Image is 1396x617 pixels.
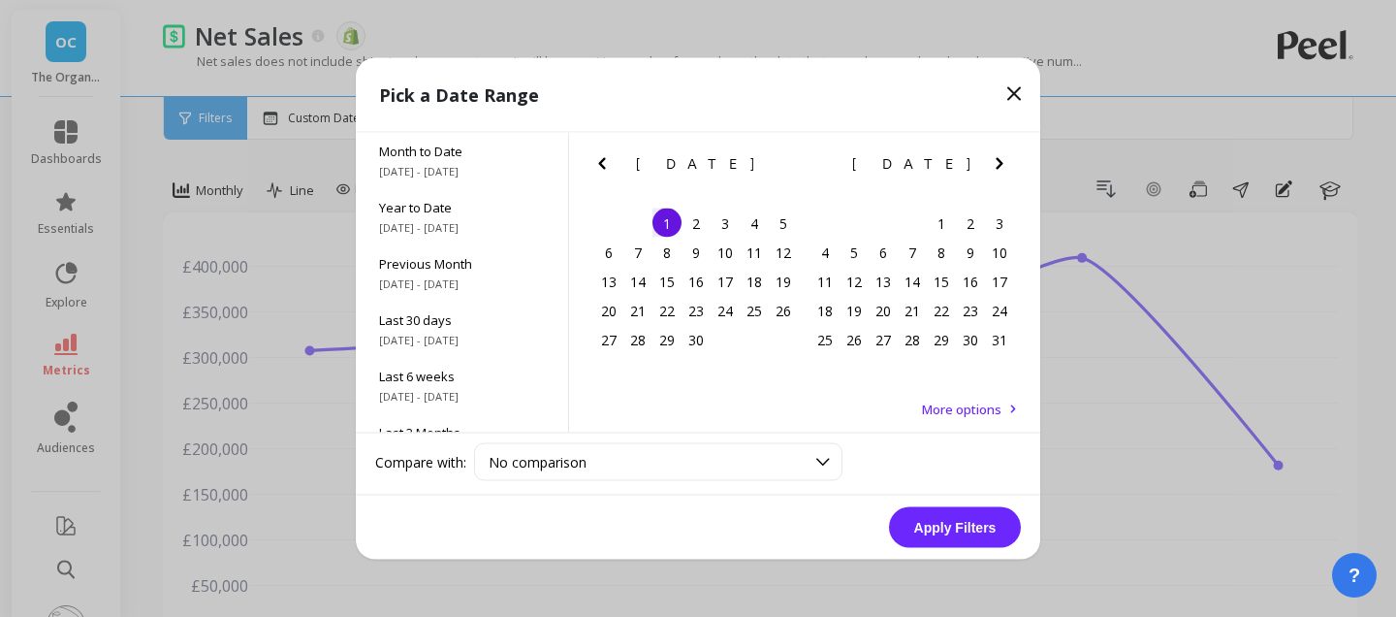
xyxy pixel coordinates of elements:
div: Choose Tuesday, April 1st, 2025 [652,209,682,238]
span: ? [1348,562,1360,589]
div: Choose Thursday, April 3rd, 2025 [711,209,740,238]
span: [DATE] - [DATE] [379,389,545,405]
div: Choose Thursday, May 22nd, 2025 [927,296,956,325]
div: Choose Tuesday, May 27th, 2025 [869,325,898,354]
button: Previous Month [590,152,621,183]
div: Choose Tuesday, April 29th, 2025 [652,325,682,354]
div: Choose Wednesday, April 30th, 2025 [682,325,711,354]
p: Pick a Date Range [379,81,539,109]
label: Compare with: [375,452,466,471]
div: Choose Thursday, May 29th, 2025 [927,325,956,354]
div: Choose Saturday, May 3rd, 2025 [985,209,1014,238]
div: Choose Tuesday, April 15th, 2025 [652,267,682,296]
div: Choose Friday, May 9th, 2025 [956,238,985,267]
div: Choose Monday, May 19th, 2025 [840,296,869,325]
div: Choose Friday, May 30th, 2025 [956,325,985,354]
span: Month to Date [379,143,545,160]
div: Choose Wednesday, April 16th, 2025 [682,267,711,296]
div: Choose Sunday, May 18th, 2025 [810,296,840,325]
div: Choose Friday, April 4th, 2025 [740,209,769,238]
div: Choose Sunday, April 20th, 2025 [594,296,623,325]
div: Choose Monday, April 28th, 2025 [623,325,652,354]
button: Apply Filters [889,507,1021,548]
div: Choose Tuesday, May 13th, 2025 [869,267,898,296]
div: Choose Monday, May 12th, 2025 [840,267,869,296]
div: Choose Saturday, May 17th, 2025 [985,267,1014,296]
div: Choose Tuesday, April 8th, 2025 [652,238,682,267]
div: Choose Wednesday, April 23rd, 2025 [682,296,711,325]
div: Choose Monday, May 5th, 2025 [840,238,869,267]
div: Choose Friday, May 2nd, 2025 [956,209,985,238]
div: Choose Sunday, May 25th, 2025 [810,325,840,354]
div: Choose Wednesday, April 2nd, 2025 [682,209,711,238]
div: Choose Saturday, April 19th, 2025 [769,267,798,296]
button: ? [1332,553,1377,598]
div: Choose Saturday, May 24th, 2025 [985,296,1014,325]
div: Choose Sunday, April 6th, 2025 [594,238,623,267]
div: Choose Sunday, April 27th, 2025 [594,325,623,354]
span: No comparison [489,453,587,471]
div: Choose Friday, April 25th, 2025 [740,296,769,325]
div: Choose Friday, May 23rd, 2025 [956,296,985,325]
span: [DATE] - [DATE] [379,276,545,292]
div: Choose Saturday, May 10th, 2025 [985,238,1014,267]
div: Choose Wednesday, May 14th, 2025 [898,267,927,296]
div: Choose Thursday, May 15th, 2025 [927,267,956,296]
div: Choose Thursday, April 24th, 2025 [711,296,740,325]
div: Choose Sunday, May 4th, 2025 [810,238,840,267]
div: Choose Sunday, May 11th, 2025 [810,267,840,296]
span: Last 30 days [379,311,545,329]
div: Choose Sunday, April 13th, 2025 [594,267,623,296]
span: [DATE] [852,156,973,172]
div: Choose Thursday, May 1st, 2025 [927,209,956,238]
div: Choose Saturday, May 31st, 2025 [985,325,1014,354]
div: month 2025-04 [594,209,798,354]
div: Choose Wednesday, May 28th, 2025 [898,325,927,354]
span: Last 3 Months [379,424,545,441]
button: Next Month [772,152,803,183]
div: Choose Wednesday, April 9th, 2025 [682,238,711,267]
div: Choose Wednesday, May 21st, 2025 [898,296,927,325]
div: Choose Saturday, April 12th, 2025 [769,238,798,267]
div: Choose Saturday, April 5th, 2025 [769,209,798,238]
span: Year to Date [379,199,545,216]
div: Choose Tuesday, May 6th, 2025 [869,238,898,267]
div: Choose Monday, April 7th, 2025 [623,238,652,267]
div: Choose Thursday, April 10th, 2025 [711,238,740,267]
div: Choose Saturday, April 26th, 2025 [769,296,798,325]
div: Choose Monday, April 14th, 2025 [623,267,652,296]
div: Choose Friday, April 11th, 2025 [740,238,769,267]
div: Choose Thursday, May 8th, 2025 [927,238,956,267]
span: Previous Month [379,255,545,273]
div: Choose Tuesday, May 20th, 2025 [869,296,898,325]
div: Choose Monday, April 21st, 2025 [623,296,652,325]
button: Next Month [988,152,1019,183]
span: Last 6 weeks [379,368,545,385]
span: [DATE] [636,156,757,172]
div: month 2025-05 [810,209,1014,354]
span: [DATE] - [DATE] [379,164,545,179]
div: Choose Monday, May 26th, 2025 [840,325,869,354]
span: [DATE] - [DATE] [379,220,545,236]
div: Choose Thursday, April 17th, 2025 [711,267,740,296]
div: Choose Wednesday, May 7th, 2025 [898,238,927,267]
button: Previous Month [807,152,838,183]
span: [DATE] - [DATE] [379,333,545,348]
div: Choose Friday, May 16th, 2025 [956,267,985,296]
div: Choose Tuesday, April 22nd, 2025 [652,296,682,325]
div: Choose Friday, April 18th, 2025 [740,267,769,296]
span: More options [922,401,1001,418]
